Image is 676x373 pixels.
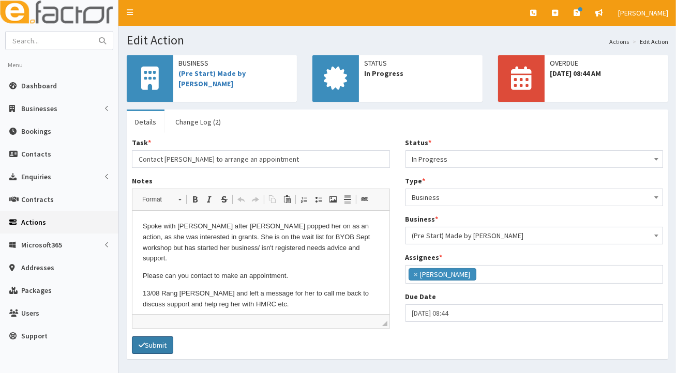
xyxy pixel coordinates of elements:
[21,263,54,272] span: Addresses
[340,193,355,206] a: Insert Horizontal Line
[409,268,476,281] li: Julie Sweeney
[21,331,48,340] span: Support
[21,195,54,204] span: Contracts
[405,176,426,186] label: Type
[21,81,57,90] span: Dashboard
[412,228,657,243] span: (Pre Start) Made by Miriam
[217,193,231,206] a: Strike Through
[248,193,263,206] a: Redo (Ctrl+Y)
[21,308,39,318] span: Users
[364,68,477,79] span: In Progress
[265,193,280,206] a: Copy (Ctrl+C)
[405,252,443,262] label: Assignees
[412,152,657,166] span: In Progress
[609,37,629,46] a: Actions
[132,176,153,186] label: Notes
[405,137,432,148] label: Status
[21,104,57,113] span: Businesses
[280,193,294,206] a: Paste (Ctrl+V)
[326,193,340,206] a: Image
[137,193,173,206] span: Format
[202,193,217,206] a: Italic (Ctrl+I)
[137,192,187,207] a: Format
[364,58,477,68] span: Status
[618,8,668,18] span: [PERSON_NAME]
[311,193,326,206] a: Insert/Remove Bulleted List
[188,193,202,206] a: Bold (Ctrl+B)
[412,190,657,205] span: Business
[132,211,389,314] iframe: Rich Text Editor, notes
[414,269,418,279] span: ×
[357,193,372,206] a: Link (Ctrl+L)
[21,240,62,250] span: Microsoft365
[550,58,663,68] span: OVERDUE
[405,189,664,206] span: Business
[127,34,668,47] h1: Edit Action
[405,150,664,168] span: In Progress
[21,149,51,159] span: Contacts
[550,68,663,79] span: [DATE] 08:44 AM
[178,69,246,88] a: (Pre Start) Made by [PERSON_NAME]
[21,127,51,136] span: Bookings
[132,336,173,354] button: Submit
[382,321,387,326] span: Drag to resize
[405,214,439,224] label: Business
[405,227,664,244] span: (Pre Start) Made by Miriam
[405,291,437,302] label: Due Date
[132,137,151,148] label: Task
[127,111,164,133] a: Details
[167,111,229,133] a: Change Log (2)
[21,172,51,181] span: Enquiries
[21,286,52,295] span: Packages
[6,32,93,50] input: Search...
[21,217,46,227] span: Actions
[630,37,668,46] li: Edit Action
[297,193,311,206] a: Insert/Remove Numbered List
[234,193,248,206] a: Undo (Ctrl+Z)
[178,58,292,68] span: Business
